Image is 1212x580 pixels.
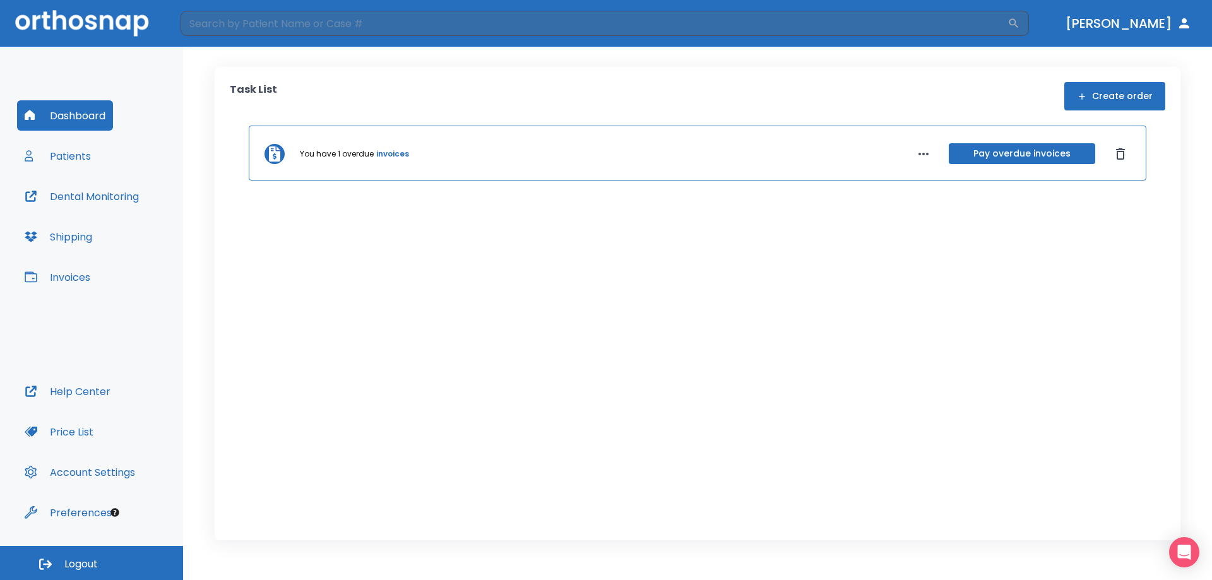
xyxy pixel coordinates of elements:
[17,417,101,447] button: Price List
[300,148,374,160] p: You have 1 overdue
[181,11,1007,36] input: Search by Patient Name or Case #
[17,376,118,406] button: Help Center
[17,497,119,528] button: Preferences
[17,457,143,487] button: Account Settings
[230,82,277,110] p: Task List
[17,100,113,131] button: Dashboard
[376,148,409,160] a: invoices
[1064,82,1165,110] button: Create order
[949,143,1095,164] button: Pay overdue invoices
[109,507,121,518] div: Tooltip anchor
[17,141,98,171] button: Patients
[1110,144,1131,164] button: Dismiss
[15,10,149,36] img: Orthosnap
[64,557,98,571] span: Logout
[17,222,100,252] button: Shipping
[17,262,98,292] button: Invoices
[1169,537,1199,567] div: Open Intercom Messenger
[1060,12,1197,35] button: [PERSON_NAME]
[17,181,146,211] button: Dental Monitoring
